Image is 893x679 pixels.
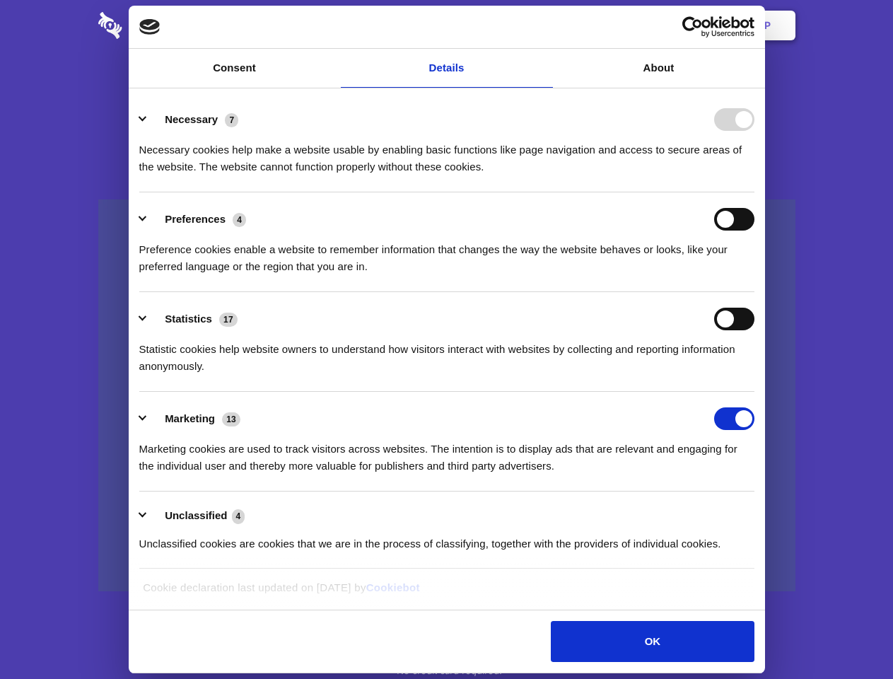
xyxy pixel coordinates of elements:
a: Login [641,4,703,47]
a: Details [341,49,553,88]
a: Contact [573,4,638,47]
button: Necessary (7) [139,108,247,131]
a: Wistia video thumbnail [98,199,795,592]
button: Marketing (13) [139,407,250,430]
div: Preference cookies enable a website to remember information that changes the way the website beha... [139,231,754,275]
label: Marketing [165,412,215,424]
div: Necessary cookies help make a website usable by enabling basic functions like page navigation and... [139,131,754,175]
h1: Eliminate Slack Data Loss. [98,64,795,115]
label: Preferences [165,213,226,225]
button: Statistics (17) [139,308,247,330]
span: 4 [233,213,246,227]
div: Cookie declaration last updated on [DATE] by [132,579,761,607]
a: About [553,49,765,88]
a: Pricing [415,4,477,47]
h4: Auto-redaction of sensitive data, encrypted data sharing and self-destructing private chats. Shar... [98,129,795,175]
iframe: Drift Widget Chat Controller [822,608,876,662]
div: Statistic cookies help website owners to understand how visitors interact with websites by collec... [139,330,754,375]
div: Unclassified cookies are cookies that we are in the process of classifying, together with the pro... [139,525,754,552]
button: Preferences (4) [139,208,255,231]
img: logo [139,19,160,35]
span: 7 [225,113,238,127]
button: OK [551,621,754,662]
div: Marketing cookies are used to track visitors across websites. The intention is to display ads tha... [139,430,754,475]
span: 17 [219,313,238,327]
span: 13 [222,412,240,426]
label: Necessary [165,113,218,125]
img: logo-wordmark-white-trans-d4663122ce5f474addd5e946df7df03e33cb6a1c49d2221995e7729f52c070b2.svg [98,12,219,39]
button: Unclassified (4) [139,507,254,525]
span: 4 [232,509,245,523]
a: Consent [129,49,341,88]
a: Cookiebot [366,581,420,593]
a: Usercentrics Cookiebot - opens in a new window [631,16,754,37]
label: Statistics [165,313,212,325]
